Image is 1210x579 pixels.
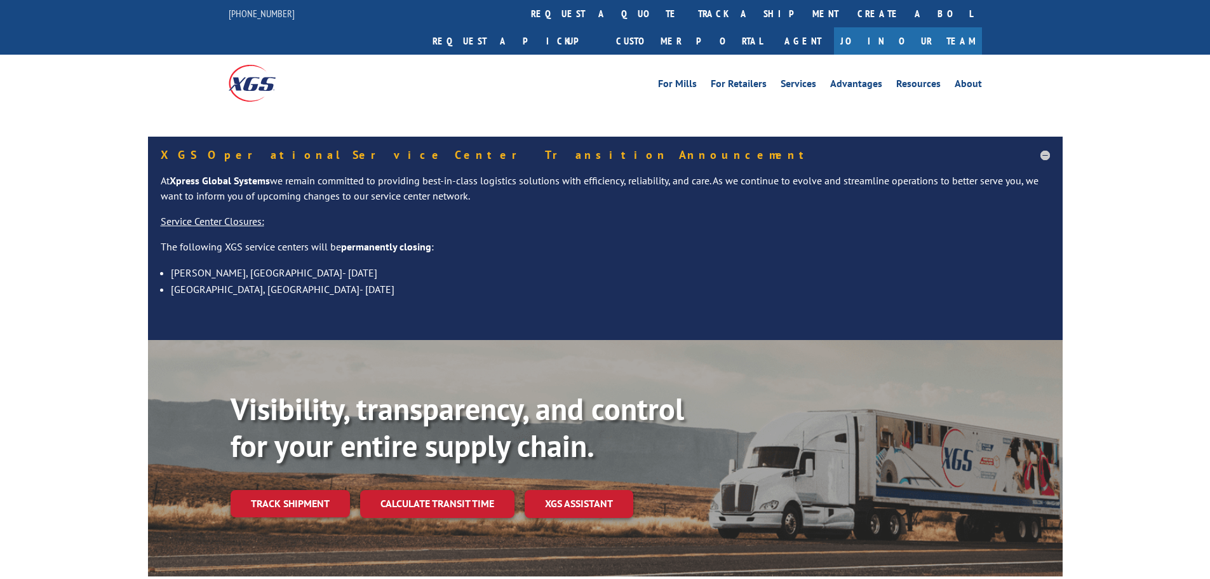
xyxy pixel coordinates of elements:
[161,174,1050,214] p: At we remain committed to providing best-in-class logistics solutions with efficiency, reliabilit...
[772,27,834,55] a: Agent
[171,281,1050,297] li: [GEOGRAPHIC_DATA], [GEOGRAPHIC_DATA]- [DATE]
[955,79,982,93] a: About
[360,490,514,517] a: Calculate transit time
[658,79,697,93] a: For Mills
[830,79,882,93] a: Advantages
[231,490,350,517] a: Track shipment
[896,79,941,93] a: Resources
[229,7,295,20] a: [PHONE_NUMBER]
[161,240,1050,265] p: The following XGS service centers will be :
[161,215,264,228] u: Service Center Closures:
[170,174,270,187] strong: Xpress Global Systems
[171,264,1050,281] li: [PERSON_NAME], [GEOGRAPHIC_DATA]- [DATE]
[834,27,982,55] a: Join Our Team
[607,27,772,55] a: Customer Portal
[341,240,431,253] strong: permanently closing
[161,149,1050,161] h5: XGS Operational Service Center Transition Announcement
[711,79,767,93] a: For Retailers
[525,490,633,517] a: XGS ASSISTANT
[781,79,816,93] a: Services
[231,389,684,465] b: Visibility, transparency, and control for your entire supply chain.
[423,27,607,55] a: Request a pickup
